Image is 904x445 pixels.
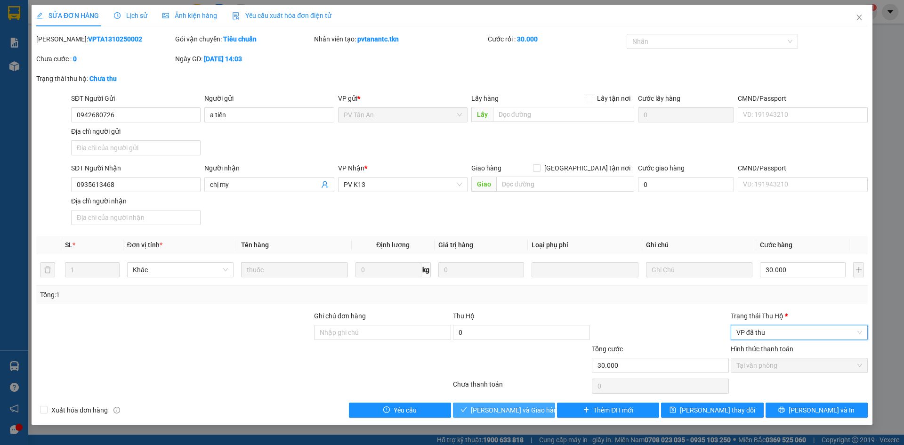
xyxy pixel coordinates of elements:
[36,34,173,44] div: [PERSON_NAME]:
[314,325,451,340] input: Ghi chú đơn hàng
[88,35,142,43] b: VPTA1310250002
[71,93,201,104] div: SĐT Người Gửi
[383,406,390,414] span: exclamation-circle
[778,406,785,414] span: printer
[583,406,589,414] span: plus
[314,34,486,44] div: Nhân viên tạo:
[460,406,467,414] span: check
[89,75,117,82] b: Chưa thu
[592,345,623,353] span: Tổng cước
[766,403,868,418] button: printer[PERSON_NAME] và In
[175,34,312,44] div: Gói vận chuyển:
[232,12,240,20] img: icon
[36,73,208,84] div: Trạng thái thu hộ:
[73,55,77,63] b: 0
[453,312,475,320] span: Thu Hộ
[496,177,634,192] input: Dọc đường
[314,312,366,320] label: Ghi chú đơn hàng
[71,140,201,155] input: Địa chỉ của người gửi
[738,163,867,173] div: CMND/Passport
[488,34,625,44] div: Cước rồi :
[593,405,633,415] span: Thêm ĐH mới
[760,241,792,249] span: Cước hàng
[338,93,468,104] div: VP gửi
[127,241,162,249] span: Đơn vị tính
[162,12,217,19] span: Ảnh kiện hàng
[133,263,228,277] span: Khác
[114,12,147,19] span: Lịch sử
[204,55,242,63] b: [DATE] 14:03
[453,403,555,418] button: check[PERSON_NAME] và Giao hàng
[36,12,99,19] span: SỬA ĐƠN HÀNG
[376,241,410,249] span: Định lượng
[646,262,752,277] input: Ghi Chú
[661,403,763,418] button: save[PERSON_NAME] thay đổi
[789,405,855,415] span: [PERSON_NAME] và In
[731,345,793,353] label: Hình thức thanh toán
[232,12,331,19] span: Yêu cầu xuất hóa đơn điện tử
[357,35,399,43] b: pvtanantc.tkn
[48,405,112,415] span: Xuất hóa đơn hàng
[175,54,312,64] div: Ngày GD:
[394,405,417,415] span: Yêu cầu
[593,93,634,104] span: Lấy tận nơi
[493,107,634,122] input: Dọc đường
[65,241,73,249] span: SL
[557,403,659,418] button: plusThêm ĐH mới
[471,405,561,415] span: [PERSON_NAME] và Giao hàng
[321,181,329,188] span: user-add
[846,5,872,31] button: Close
[471,164,501,172] span: Giao hàng
[736,358,862,372] span: Tại văn phòng
[541,163,634,173] span: [GEOGRAPHIC_DATA] tận nơi
[421,262,431,277] span: kg
[738,93,867,104] div: CMND/Passport
[204,93,334,104] div: Người gửi
[71,163,201,173] div: SĐT Người Nhận
[338,164,364,172] span: VP Nhận
[736,325,862,340] span: VP đã thu
[36,54,173,64] div: Chưa cước :
[241,241,269,249] span: Tên hàng
[471,177,496,192] span: Giao
[670,406,676,414] span: save
[517,35,538,43] b: 30.000
[71,126,201,137] div: Địa chỉ người gửi
[680,405,755,415] span: [PERSON_NAME] thay đổi
[36,12,43,19] span: edit
[528,236,642,254] th: Loại phụ phí
[162,12,169,19] span: picture
[642,236,756,254] th: Ghi chú
[452,379,591,396] div: Chưa thanh toán
[638,177,734,192] input: Cước giao hàng
[113,407,120,413] span: info-circle
[438,262,524,277] input: 0
[71,210,201,225] input: Địa chỉ của người nhận
[40,290,349,300] div: Tổng: 1
[438,241,473,249] span: Giá trị hàng
[471,107,493,122] span: Lấy
[71,196,201,206] div: Địa chỉ người nhận
[241,262,347,277] input: VD: Bàn, Ghế
[40,262,55,277] button: delete
[114,12,121,19] span: clock-circle
[731,311,868,321] div: Trạng thái Thu Hộ
[204,163,334,173] div: Người nhận
[471,95,499,102] span: Lấy hàng
[853,262,864,277] button: plus
[856,14,863,21] span: close
[344,178,462,192] span: PV K13
[638,95,680,102] label: Cước lấy hàng
[349,403,451,418] button: exclamation-circleYêu cầu
[223,35,257,43] b: Tiêu chuẩn
[344,108,462,122] span: PV Tân An
[638,164,685,172] label: Cước giao hàng
[638,107,734,122] input: Cước lấy hàng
